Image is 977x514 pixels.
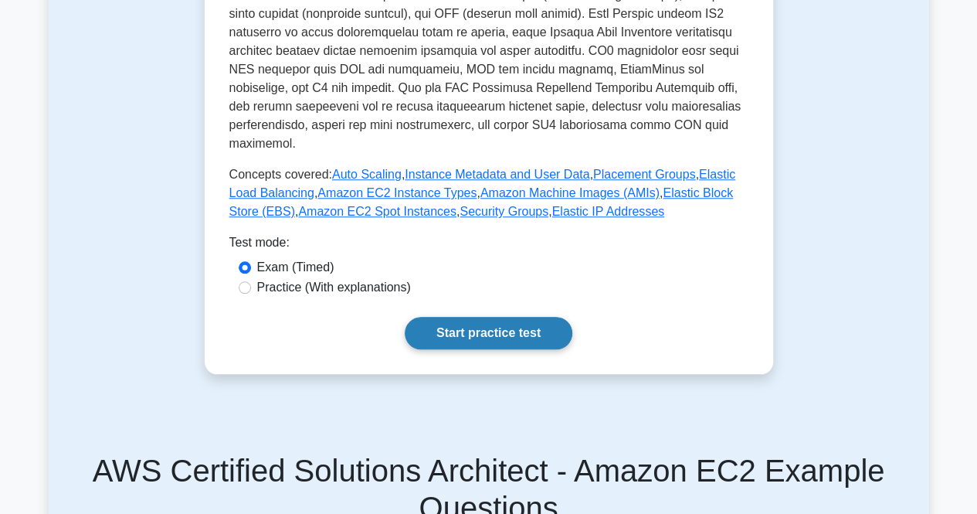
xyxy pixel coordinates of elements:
a: Instance Metadata and User Data [405,168,589,181]
label: Practice (With explanations) [257,278,411,297]
div: Test mode: [229,233,748,258]
a: Auto Scaling [332,168,402,181]
p: Concepts covered: , , , , , , , , , [229,165,748,221]
a: Elastic IP Addresses [552,205,665,218]
a: Security Groups [460,205,548,218]
a: Placement Groups [593,168,696,181]
a: Amazon EC2 Spot Instances [298,205,456,218]
a: Amazon Machine Images (AMIs) [480,186,660,199]
a: Start practice test [405,317,572,349]
a: Amazon EC2 Instance Types [317,186,477,199]
label: Exam (Timed) [257,258,334,277]
a: Elastic Block Store (EBS) [229,186,734,218]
